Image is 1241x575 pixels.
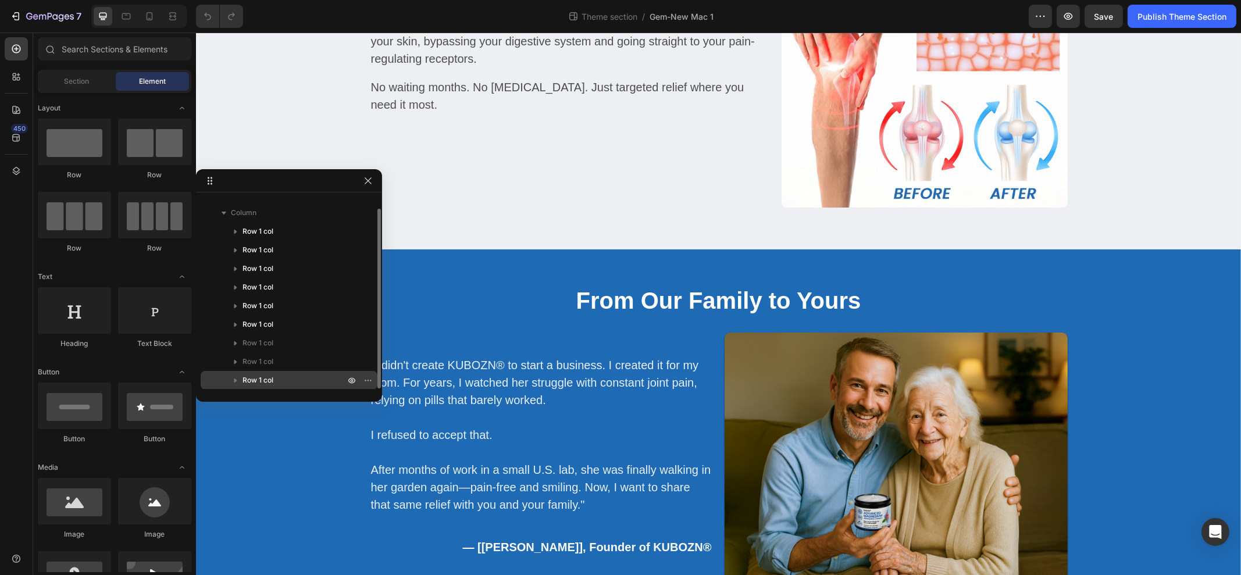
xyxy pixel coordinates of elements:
img: gempages_567990503249806377-e59afff7-d831-4fce-9ecf-a8285bb1169d.png [529,300,872,552]
span: Row 1 col [243,374,273,386]
input: Search Sections & Elements [38,37,191,60]
button: Publish Theme Section [1128,5,1236,28]
span: Section [65,76,90,87]
div: Text Block [118,338,191,349]
div: 450 [11,124,28,133]
p: I refused to accept that. [175,394,516,411]
div: Button [118,434,191,444]
div: Open Intercom Messenger [1201,518,1229,546]
span: Toggle open [173,99,191,117]
span: Row 1 col [243,263,273,274]
span: Toggle open [173,363,191,381]
div: Button [38,434,111,444]
span: Element [139,76,166,87]
span: Toggle open [173,458,191,477]
span: Save [1094,12,1114,22]
span: Media [38,462,58,473]
span: Column [231,207,256,219]
div: Row [38,243,111,253]
span: Row 1 col [243,300,273,312]
strong: — [[PERSON_NAME]], Founder of KUBOZN® [266,508,515,521]
strong: From Our Family to Yours [380,255,665,281]
div: Undo/Redo [196,5,243,28]
div: Row [118,243,191,253]
p: After months of work in a small U.S. lab, she was finally walking in her garden again—pain-free a... [175,428,516,481]
span: Text [38,272,52,282]
span: Row 1 col [243,319,273,330]
span: Row 1 col [243,281,273,293]
p: "I didn't create KUBOZN® to start a business. I created it for my mom. For years, I watched her s... [175,324,516,376]
button: Save [1085,5,1123,28]
div: Publish Theme Section [1137,10,1226,23]
span: Layout [38,103,60,113]
p: No waiting months. No [MEDICAL_DATA]. Just targeted relief where you need it most. [175,46,573,81]
div: Image [38,529,111,540]
span: Row 1 col [243,226,273,237]
span: / [642,10,645,23]
span: Gem-New Mac 1 [650,10,714,23]
button: 7 [5,5,87,28]
iframe: Design area [196,33,1241,575]
div: Row [38,170,111,180]
span: Row 1 col [243,337,273,349]
span: Theme section [579,10,640,23]
div: Image [118,529,191,540]
span: Row 1 col [243,356,273,367]
span: Row 1 col [243,244,273,256]
p: 7 [76,9,81,23]
span: Button [38,367,59,377]
div: Row [118,170,191,180]
span: Toggle open [173,267,191,286]
div: Heading [38,338,111,349]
